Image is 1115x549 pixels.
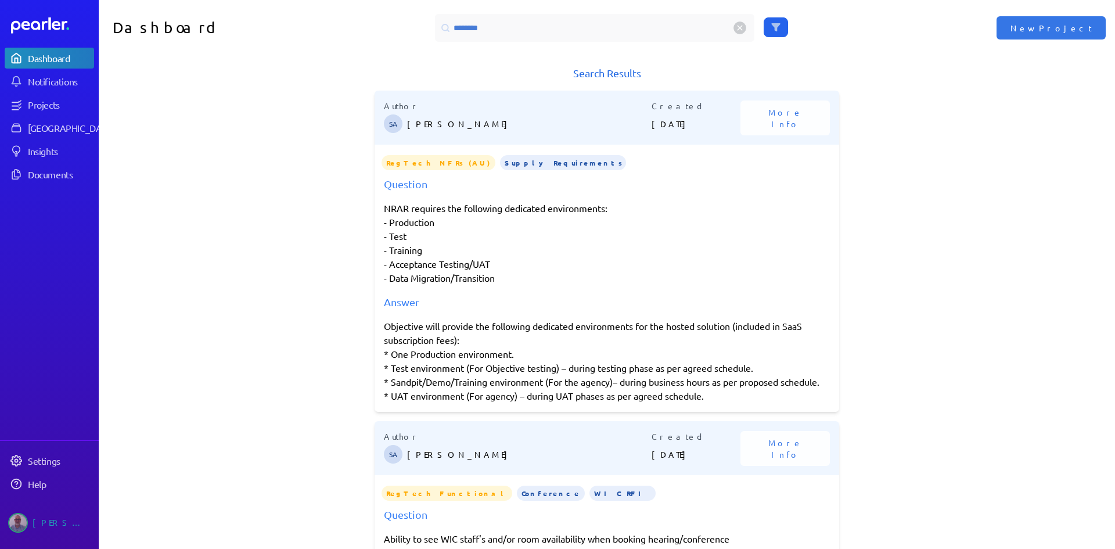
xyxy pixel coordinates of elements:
span: Steve Ackermann [384,445,402,464]
a: Dashboard [11,17,94,34]
p: NRAR requires the following dedicated environments: - Production - Test - Training - Acceptance T... [384,201,830,285]
button: New Project [997,16,1106,40]
div: Settings [28,455,93,467]
a: Dashboard [5,48,94,69]
a: Insights [5,141,94,162]
span: RegTech Functional [382,486,512,501]
a: Settings [5,450,94,471]
p: Author [384,100,652,112]
a: Help [5,473,94,494]
h1: Search Results [375,65,839,81]
p: Ability to see WIC staff's and/or room availability when booking hearing/conference [384,532,830,546]
span: New Project [1010,22,1092,34]
div: Documents [28,168,93,180]
p: Created [652,100,741,112]
img: Jason Riches [8,513,28,533]
span: RegTech NFRs (AU) [382,155,495,170]
a: Jason Riches's photo[PERSON_NAME] [5,508,94,537]
p: Author [384,430,652,443]
h1: Dashboard [113,14,353,42]
span: WIC RFI [589,486,656,501]
p: [PERSON_NAME] [407,443,652,466]
p: [PERSON_NAME] [407,112,652,135]
div: Question [384,176,830,192]
a: Projects [5,94,94,115]
p: Created [652,430,741,443]
span: More Info [754,106,816,130]
div: Projects [28,99,93,110]
a: Documents [5,164,94,185]
div: Question [384,507,830,522]
div: Notifications [28,76,93,87]
div: Answer [384,294,830,310]
a: Notifications [5,71,94,92]
button: More Info [740,431,830,466]
span: Steve Ackermann [384,114,402,133]
span: Conference [517,486,585,501]
p: [DATE] [652,443,741,466]
div: Objective will provide the following dedicated environments for the hosted solution (included in ... [384,319,830,403]
div: Dashboard [28,52,93,64]
div: [GEOGRAPHIC_DATA] [28,122,114,134]
div: Help [28,478,93,490]
span: Supply Requirements [500,155,626,170]
div: Insights [28,145,93,157]
div: [PERSON_NAME] [33,513,91,533]
p: [DATE] [652,112,741,135]
button: More Info [740,101,830,135]
a: [GEOGRAPHIC_DATA] [5,117,94,138]
span: More Info [754,437,816,460]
